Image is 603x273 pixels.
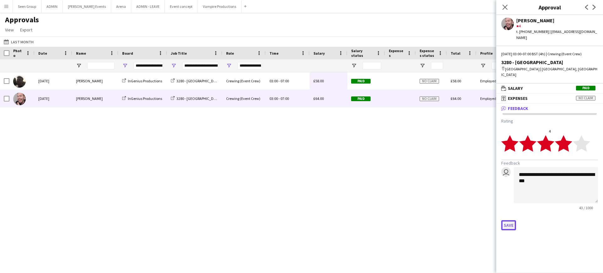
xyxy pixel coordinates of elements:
[496,3,603,11] h3: Approval
[35,90,72,107] div: [DATE]
[576,86,595,90] span: Paid
[171,79,221,83] a: 3280 - [GEOGRAPHIC_DATA]
[122,79,162,83] a: InGenius Productions
[576,96,595,101] span: No claim
[13,75,26,88] img: Louie Applin
[501,51,598,57] div: [DATE] 03:00-07:00 BST (4h) | Crewing (Event Crew)
[63,0,111,13] button: [PERSON_NAME] Events
[13,0,41,13] button: Seen Group
[420,48,436,58] span: Expenses status
[3,38,35,46] button: Last Month
[516,23,598,29] div: 4
[171,96,221,101] a: 3280 - [GEOGRAPHIC_DATA]
[480,79,505,83] span: Employed Crew
[279,96,280,101] span: -
[76,51,86,56] span: Name
[177,96,221,101] span: 3280 - [GEOGRAPHIC_DATA]
[131,0,165,13] button: ADMIN - LEAVE
[35,72,72,90] div: [DATE]
[351,79,371,84] span: Paid
[501,129,598,134] div: 4
[451,96,461,101] span: £64.00
[431,62,443,69] input: Expenses status Filter Input
[3,26,16,34] a: View
[226,51,234,56] span: Role
[496,104,603,113] mat-expansion-panel-header: Feedback
[351,96,371,101] span: Paid
[496,113,603,235] div: Feedback
[226,63,232,68] button: Open Filter Menu
[420,96,439,101] span: No claim
[492,62,517,69] input: Profile Filter Input
[13,48,23,58] span: Photo
[313,51,325,56] span: Salary
[122,96,162,101] a: InGenius Productions
[122,63,128,68] button: Open Filter Menu
[516,29,598,40] div: t. [PHONE_NUMBER] | [EMAIL_ADDRESS][DOMAIN_NAME]
[508,96,528,101] span: Expenses
[313,79,324,83] span: £58.00
[508,106,528,111] span: Feedback
[41,0,63,13] button: ADMIN
[351,63,357,68] button: Open Filter Menu
[280,79,289,83] span: 07:00
[269,96,278,101] span: 03:00
[87,62,115,69] input: Name Filter Input
[280,96,289,101] span: 07:00
[501,59,598,65] div: 3280 - [GEOGRAPHIC_DATA]
[165,0,198,13] button: Event concept
[480,51,493,56] span: Profile
[420,63,425,68] button: Open Filter Menu
[269,51,279,56] span: Time
[351,48,374,58] span: Salary status
[177,79,221,83] span: 3280 - [GEOGRAPHIC_DATA]
[222,90,266,107] div: Crewing (Event Crew)
[420,79,439,84] span: No claim
[72,72,118,90] div: [PERSON_NAME]
[480,63,486,68] button: Open Filter Menu
[171,63,177,68] button: Open Filter Menu
[389,48,405,58] span: Expenses
[269,79,278,83] span: 03:00
[313,96,324,101] span: £64.00
[20,27,32,33] span: Export
[18,26,35,34] a: Export
[222,72,266,90] div: Crewing (Event Crew)
[496,84,603,93] mat-expansion-panel-header: SalaryPaid
[574,205,598,210] span: 43 / 1000
[38,51,47,56] span: Date
[279,79,280,83] span: -
[508,85,523,91] span: Salary
[501,118,598,124] h3: Rating
[362,62,381,69] input: Salary status Filter Input
[501,220,516,230] button: Save
[13,93,26,105] img: Eldon Taylor
[128,79,162,83] span: InGenius Productions
[171,51,187,56] span: Job Title
[76,63,82,68] button: Open Filter Menu
[496,94,603,103] mat-expansion-panel-header: ExpensesNo claim
[72,90,118,107] div: [PERSON_NAME]
[198,0,242,13] button: Vampire Productions
[516,18,598,23] div: [PERSON_NAME]
[480,96,505,101] span: Employed Crew
[111,0,131,13] button: Arena
[5,27,14,33] span: View
[501,66,598,78] div: [GEOGRAPHIC_DATA] | [GEOGRAPHIC_DATA], [GEOGRAPHIC_DATA]
[451,79,461,83] span: £58.00
[128,96,162,101] span: InGenius Productions
[501,160,598,166] h3: Feedback
[122,51,133,56] span: Board
[451,51,460,56] span: Total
